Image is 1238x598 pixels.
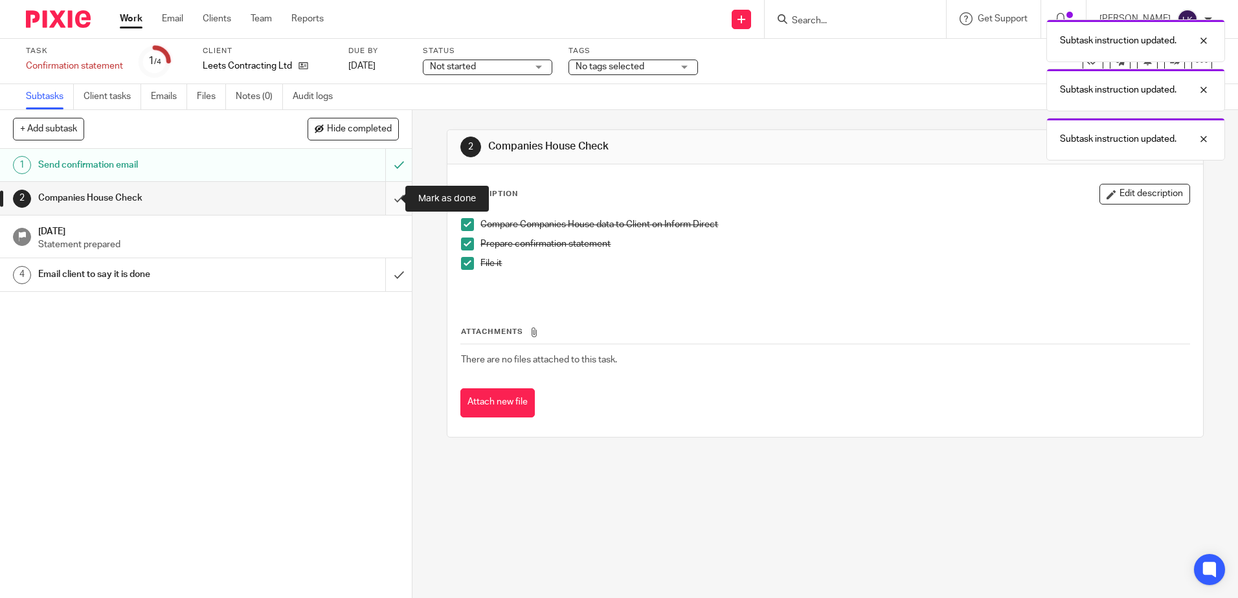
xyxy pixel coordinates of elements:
p: Subtask instruction updated. [1060,83,1176,96]
p: Subtask instruction updated. [1060,133,1176,146]
h1: Companies House Check [38,188,261,208]
a: Emails [151,84,187,109]
p: Prepare confirmation statement [480,238,1189,250]
div: 1 [13,156,31,174]
button: + Add subtask [13,118,84,140]
label: Task [26,46,123,56]
small: /4 [154,58,161,65]
img: svg%3E [1177,9,1198,30]
a: Notes (0) [236,84,283,109]
h1: Send confirmation email [38,155,261,175]
span: No tags selected [576,62,644,71]
div: Confirmation statement [26,60,123,72]
label: Status [423,46,552,56]
span: There are no files attached to this task. [461,355,617,364]
a: Files [197,84,226,109]
span: [DATE] [348,61,376,71]
p: Leets Contracting Ltd [203,60,292,72]
img: Pixie [26,10,91,28]
a: Work [120,12,142,25]
div: 4 [13,266,31,284]
button: Attach new file [460,388,535,417]
span: Attachments [461,328,523,335]
div: 1 [148,54,161,69]
p: Subtask instruction updated. [1060,34,1176,47]
button: Edit description [1099,184,1190,205]
label: Due by [348,46,407,56]
a: Subtasks [26,84,74,109]
p: Description [460,189,518,199]
h1: Companies House Check [488,140,853,153]
p: Compare Companies House data to Client on Inform Direct [480,218,1189,231]
a: Team [251,12,272,25]
div: 2 [460,137,481,157]
label: Tags [568,46,698,56]
a: Reports [291,12,324,25]
label: Client [203,46,332,56]
a: Clients [203,12,231,25]
div: 2 [13,190,31,208]
a: Client tasks [84,84,141,109]
h1: Email client to say it is done [38,265,261,284]
h1: [DATE] [38,222,400,238]
span: Not started [430,62,476,71]
a: Audit logs [293,84,343,109]
p: Statement prepared [38,238,400,251]
button: Hide completed [308,118,399,140]
span: Hide completed [327,124,392,135]
a: Email [162,12,183,25]
p: File it [480,257,1189,270]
